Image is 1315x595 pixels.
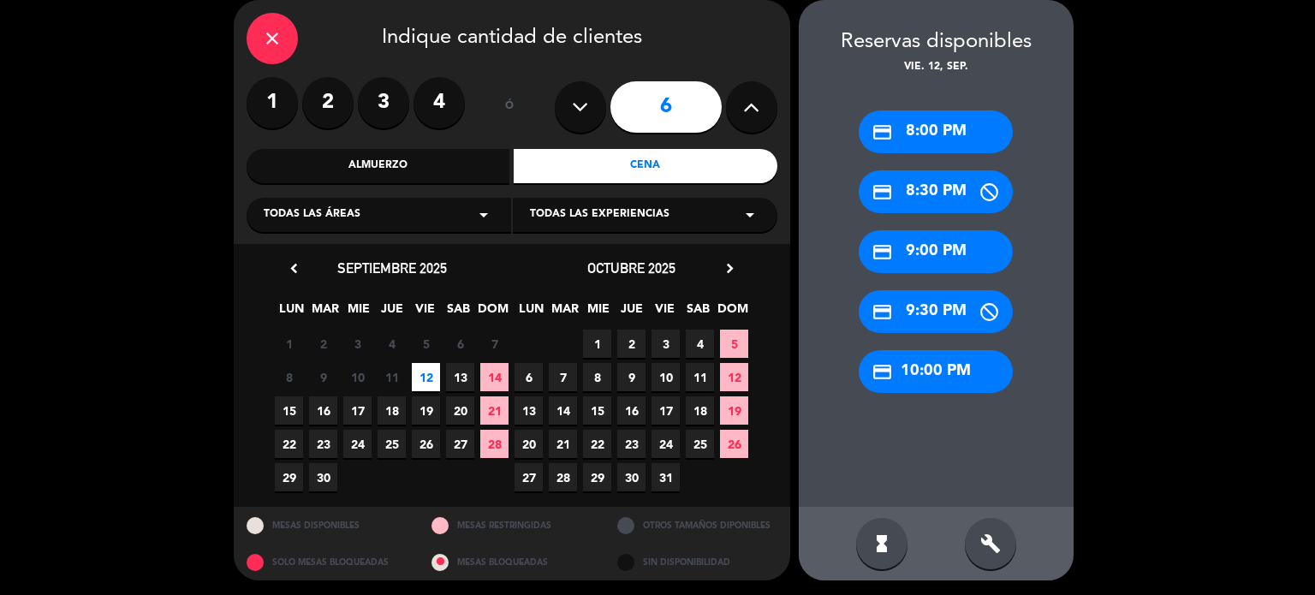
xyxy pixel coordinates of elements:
div: 8:30 PM [859,170,1013,213]
span: MIE [344,299,372,327]
div: 9:30 PM [859,290,1013,333]
span: 16 [617,396,646,425]
i: build [980,533,1001,554]
span: 18 [378,396,406,425]
i: chevron_left [285,259,303,277]
span: 1 [583,330,611,358]
span: 24 [343,430,372,458]
div: 8:00 PM [859,110,1013,153]
span: VIE [411,299,439,327]
span: 1 [275,330,303,358]
span: MAR [550,299,579,327]
i: credit_card [872,301,893,323]
div: 9:00 PM [859,230,1013,273]
span: 20 [446,396,474,425]
div: Almuerzo [247,149,510,183]
i: arrow_drop_down [473,205,494,225]
span: 19 [720,396,748,425]
div: SOLO MESAS BLOQUEADAS [234,544,419,580]
span: 10 [343,363,372,391]
span: 3 [652,330,680,358]
span: 21 [549,430,577,458]
span: VIE [651,299,679,327]
label: 3 [358,77,409,128]
span: 30 [309,463,337,491]
div: OTROS TAMAÑOS DIPONIBLES [604,507,790,544]
div: 10:00 PM [859,350,1013,393]
span: 23 [617,430,646,458]
label: 2 [302,77,354,128]
span: DOM [717,299,746,327]
label: 4 [414,77,465,128]
span: 16 [309,396,337,425]
span: 17 [652,396,680,425]
i: credit_card [872,241,893,263]
span: 12 [720,363,748,391]
span: 2 [309,330,337,358]
span: 29 [275,463,303,491]
div: Reservas disponibles [799,26,1074,59]
div: Cena [514,149,777,183]
span: MAR [311,299,339,327]
div: ó [482,77,538,137]
span: MIE [584,299,612,327]
span: 20 [515,430,543,458]
span: 8 [583,363,611,391]
span: 11 [378,363,406,391]
span: 17 [343,396,372,425]
span: 2 [617,330,646,358]
span: 21 [480,396,509,425]
span: 6 [446,330,474,358]
span: SAB [444,299,473,327]
span: 22 [275,430,303,458]
span: Todas las áreas [264,206,360,223]
div: vie. 12, sep. [799,59,1074,76]
span: 30 [617,463,646,491]
span: 26 [412,430,440,458]
span: 28 [549,463,577,491]
i: credit_card [872,181,893,203]
span: LUN [517,299,545,327]
span: 5 [720,330,748,358]
div: MESAS BLOQUEADAS [419,544,604,580]
span: LUN [277,299,306,327]
span: 13 [515,396,543,425]
span: 15 [275,396,303,425]
span: 8 [275,363,303,391]
div: Indique cantidad de clientes [247,13,777,64]
span: 4 [378,330,406,358]
span: 14 [549,396,577,425]
span: 7 [480,330,509,358]
span: 7 [549,363,577,391]
label: 1 [247,77,298,128]
span: 3 [343,330,372,358]
span: 15 [583,396,611,425]
i: close [262,28,283,49]
span: DOM [478,299,506,327]
i: chevron_right [721,259,739,277]
span: JUE [617,299,646,327]
span: 27 [446,430,474,458]
span: octubre 2025 [587,259,675,277]
span: 6 [515,363,543,391]
div: SIN DISPONIBILIDAD [604,544,790,580]
span: 24 [652,430,680,458]
span: 28 [480,430,509,458]
span: 29 [583,463,611,491]
span: JUE [378,299,406,327]
span: 25 [686,430,714,458]
i: credit_card [872,122,893,143]
span: 5 [412,330,440,358]
span: 11 [686,363,714,391]
span: 9 [617,363,646,391]
span: 18 [686,396,714,425]
span: 12 [412,363,440,391]
div: MESAS DISPONIBLES [234,507,419,544]
i: credit_card [872,361,893,383]
i: arrow_drop_down [740,205,760,225]
span: 27 [515,463,543,491]
span: 23 [309,430,337,458]
span: 31 [652,463,680,491]
span: 9 [309,363,337,391]
span: 22 [583,430,611,458]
